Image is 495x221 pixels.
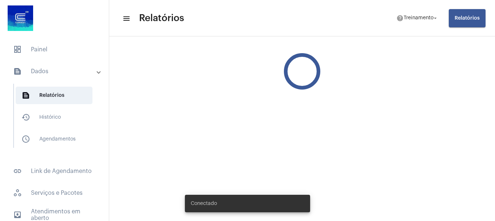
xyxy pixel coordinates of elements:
span: sidenav icon [13,189,22,197]
button: Relatórios [449,9,486,27]
mat-icon: sidenav icon [13,67,22,76]
mat-icon: sidenav icon [21,113,30,122]
mat-icon: sidenav icon [13,210,22,219]
span: sidenav icon [13,45,22,54]
mat-icon: sidenav icon [21,91,30,100]
span: Agendamentos [16,130,92,148]
span: Treinamento [404,16,433,21]
button: Treinamento [392,11,443,25]
mat-icon: sidenav icon [13,167,22,175]
span: Link de Agendamento [7,162,102,180]
span: Relatórios [455,16,480,21]
span: Relatórios [16,87,92,104]
mat-panel-title: Dados [13,67,97,76]
span: Serviços e Pacotes [7,184,102,202]
mat-expansion-panel-header: sidenav iconDados [4,63,109,80]
mat-icon: sidenav icon [122,14,130,23]
span: Painel [7,41,102,58]
span: Conectado [191,200,217,207]
span: Relatórios [139,12,184,24]
div: sidenav iconDados [4,80,109,158]
img: d4669ae0-8c07-2337-4f67-34b0df7f5ae4.jpeg [6,4,35,33]
mat-icon: arrow_drop_down [432,15,439,21]
mat-icon: sidenav icon [21,135,30,143]
span: Histórico [16,108,92,126]
mat-icon: help [396,15,404,22]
